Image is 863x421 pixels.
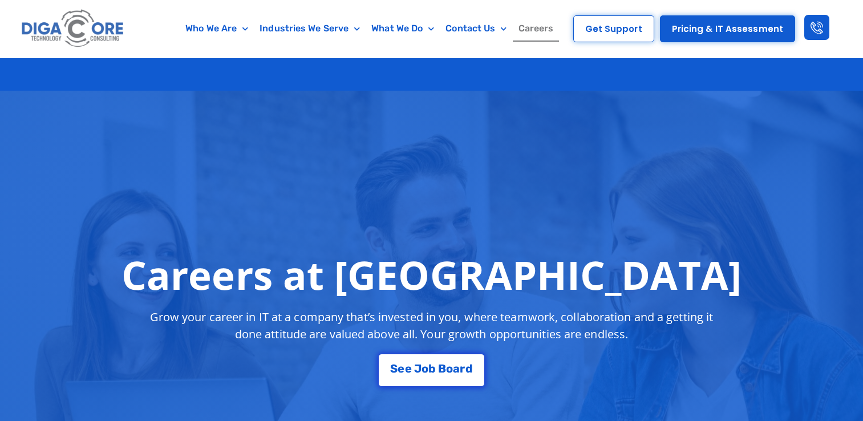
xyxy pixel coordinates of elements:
[660,15,795,42] a: Pricing & IT Assessment
[422,363,428,374] span: o
[398,363,404,374] span: e
[460,363,465,374] span: r
[379,354,484,386] a: See Job Board
[453,363,460,374] span: a
[414,363,422,374] span: J
[446,363,453,374] span: o
[173,15,566,42] nav: Menu
[390,363,398,374] span: S
[254,15,366,42] a: Industries We Serve
[180,15,254,42] a: Who We Are
[440,15,512,42] a: Contact Us
[513,15,560,42] a: Careers
[366,15,440,42] a: What We Do
[428,363,436,374] span: b
[573,15,654,42] a: Get Support
[672,25,783,33] span: Pricing & IT Assessment
[465,363,473,374] span: d
[438,363,446,374] span: B
[140,309,724,343] p: Grow your career in IT at a company that’s invested in you, where teamwork, collaboration and a g...
[19,6,128,52] img: Digacore logo 1
[405,363,412,374] span: e
[121,252,742,297] h1: Careers at [GEOGRAPHIC_DATA]
[585,25,642,33] span: Get Support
